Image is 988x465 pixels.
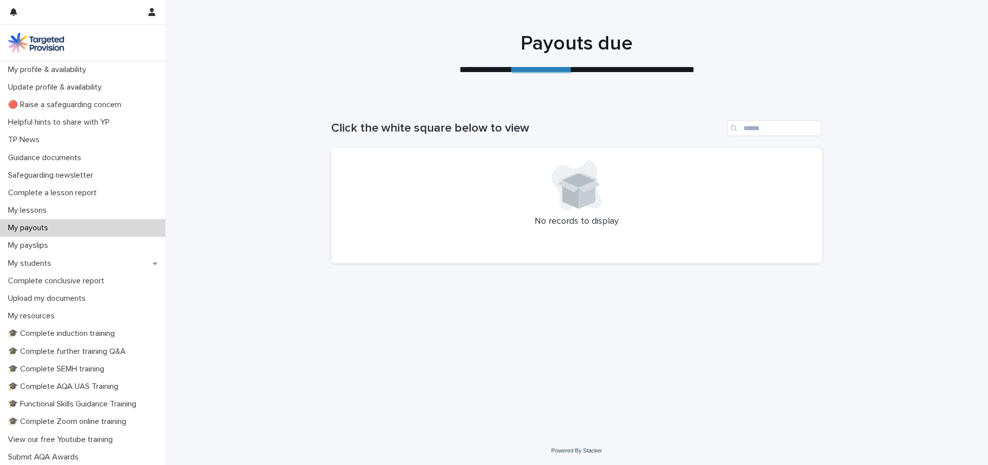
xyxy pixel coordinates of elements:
[4,153,89,163] p: Guidance documents
[4,399,144,409] p: 🎓 Functional Skills Guidance Training
[4,382,126,391] p: 🎓 Complete AQA UAS Training
[4,259,59,268] p: My students
[4,135,48,145] p: TP News
[727,120,822,136] input: Search
[4,435,121,444] p: View our free Youtube training
[4,347,134,356] p: 🎓 Complete further training Q&A
[4,364,112,374] p: 🎓 Complete SEMH training
[4,188,105,198] p: Complete a lesson report
[4,223,56,233] p: My payouts
[331,32,822,56] h1: Payouts due
[4,311,63,321] p: My resources
[4,206,55,215] p: My lessons
[4,65,94,75] p: My profile & availability
[4,100,129,110] p: 🔴 Raise a safeguarding concern
[4,241,56,250] p: My payslips
[4,83,110,92] p: Update profile & availability
[4,276,112,286] p: Complete conclusive report
[331,121,723,136] h1: Click the white square below to view
[4,417,134,426] p: 🎓 Complete Zoom online training
[343,216,810,227] p: No records to display
[4,118,118,127] p: Helpful hints to share with YP
[4,452,87,462] p: Submit AQA Awards
[4,171,101,180] p: Safeguarding newsletter
[8,33,64,53] img: M5nRWzHhSzIhMunXDL62
[551,447,602,453] a: Powered By Stacker
[4,329,123,338] p: 🎓 Complete induction training
[4,294,94,303] p: Upload my documents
